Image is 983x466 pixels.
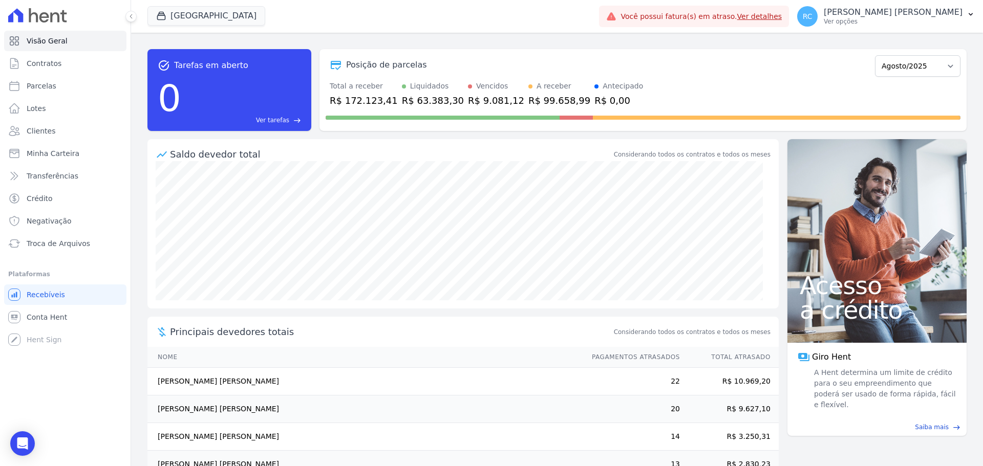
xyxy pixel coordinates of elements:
[794,423,960,432] a: Saiba mais east
[537,81,571,92] div: A receber
[174,59,248,72] span: Tarefas em aberto
[4,211,126,231] a: Negativação
[256,116,289,125] span: Ver tarefas
[476,81,508,92] div: Vencidos
[170,147,612,161] div: Saldo devedor total
[10,431,35,456] div: Open Intercom Messenger
[4,284,126,305] a: Recebíveis
[614,150,771,159] div: Considerando todos os contratos e todos os meses
[953,424,960,431] span: east
[147,368,582,395] td: [PERSON_NAME] [PERSON_NAME]
[4,307,126,327] a: Conta Hent
[330,81,398,92] div: Total a receber
[27,81,56,91] span: Parcelas
[147,423,582,451] td: [PERSON_NAME] [PERSON_NAME]
[582,368,680,395] td: 22
[812,351,851,363] span: Giro Hent
[402,94,464,107] div: R$ 63.383,30
[4,233,126,254] a: Troca de Arquivos
[468,94,524,107] div: R$ 9.081,12
[915,423,949,432] span: Saiba mais
[582,423,680,451] td: 14
[27,216,72,226] span: Negativação
[680,395,779,423] td: R$ 9.627,10
[803,13,813,20] span: RC
[800,273,954,298] span: Acesso
[4,188,126,209] a: Crédito
[737,12,782,20] a: Ver detalhes
[158,72,181,125] div: 0
[582,395,680,423] td: 20
[147,395,582,423] td: [PERSON_NAME] [PERSON_NAME]
[4,121,126,141] a: Clientes
[158,59,170,72] span: task_alt
[346,59,427,71] div: Posição de parcelas
[27,58,61,69] span: Contratos
[410,81,449,92] div: Liquidados
[4,76,126,96] a: Parcelas
[4,98,126,119] a: Lotes
[147,347,582,368] th: Nome
[800,298,954,322] span: a crédito
[621,11,782,22] span: Você possui fatura(s) em atraso.
[614,327,771,337] span: Considerando todos os contratos e todos os meses
[27,171,78,181] span: Transferências
[27,103,46,114] span: Lotes
[27,148,79,159] span: Minha Carteira
[27,36,68,46] span: Visão Geral
[680,368,779,395] td: R$ 10.969,20
[8,268,122,280] div: Plataformas
[27,238,90,249] span: Troca de Arquivos
[680,423,779,451] td: R$ 3.250,31
[27,290,65,300] span: Recebíveis
[824,7,963,17] p: [PERSON_NAME] [PERSON_NAME]
[680,347,779,368] th: Total Atrasado
[27,312,67,322] span: Conta Hent
[4,166,126,186] a: Transferências
[4,53,126,74] a: Contratos
[170,325,612,339] span: Principais devedores totais
[4,31,126,51] a: Visão Geral
[4,143,126,164] a: Minha Carteira
[528,94,590,107] div: R$ 99.658,99
[603,81,643,92] div: Antecipado
[789,2,983,31] button: RC [PERSON_NAME] [PERSON_NAME] Ver opções
[147,6,265,26] button: [GEOGRAPHIC_DATA]
[594,94,643,107] div: R$ 0,00
[27,193,53,204] span: Crédito
[27,126,55,136] span: Clientes
[812,367,956,410] span: A Hent determina um limite de crédito para o seu empreendimento que poderá ser usado de forma ráp...
[185,116,301,125] a: Ver tarefas east
[824,17,963,26] p: Ver opções
[582,347,680,368] th: Pagamentos Atrasados
[330,94,398,107] div: R$ 172.123,41
[293,117,301,124] span: east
